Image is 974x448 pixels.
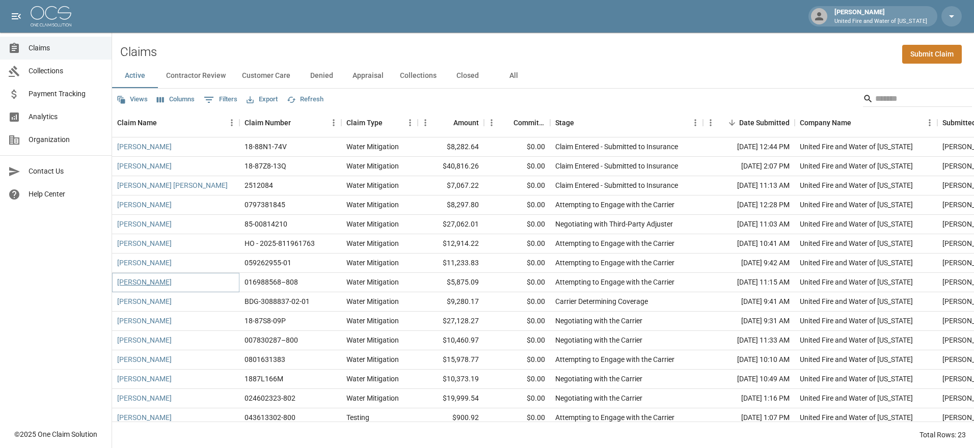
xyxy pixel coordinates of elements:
[117,180,228,190] a: [PERSON_NAME] [PERSON_NAME]
[29,43,103,53] span: Claims
[688,115,703,130] button: Menu
[392,64,445,88] button: Collections
[703,176,795,195] div: [DATE] 11:13 AM
[245,393,295,403] div: 024602323-802
[117,142,172,152] a: [PERSON_NAME]
[418,350,484,370] div: $15,978.77
[703,350,795,370] div: [DATE] 10:10 AM
[800,316,913,326] div: United Fire and Water of Louisiana
[453,108,479,137] div: Amount
[499,116,513,130] button: Sort
[158,64,234,88] button: Contractor Review
[484,195,550,215] div: $0.00
[703,137,795,157] div: [DATE] 12:44 PM
[383,116,397,130] button: Sort
[346,161,399,171] div: Water Mitigation
[863,91,972,109] div: Search
[800,108,851,137] div: Company Name
[418,331,484,350] div: $10,460.97
[402,115,418,130] button: Menu
[703,312,795,331] div: [DATE] 9:31 AM
[245,258,291,268] div: 059262955-01
[346,142,399,152] div: Water Mitigation
[346,108,383,137] div: Claim Type
[29,134,103,145] span: Organization
[830,7,931,25] div: [PERSON_NAME]
[418,234,484,254] div: $12,914.22
[112,64,974,88] div: dynamic tabs
[117,374,172,384] a: [PERSON_NAME]
[703,370,795,389] div: [DATE] 10:49 AM
[800,180,913,190] div: United Fire and Water of Louisiana
[484,292,550,312] div: $0.00
[346,316,399,326] div: Water Mitigation
[29,189,103,200] span: Help Center
[346,296,399,306] div: Water Mitigation
[703,389,795,408] div: [DATE] 1:16 PM
[555,258,674,268] div: Attempting to Engage with the Carrier
[445,64,491,88] button: Closed
[245,354,285,365] div: 0801631383
[112,108,239,137] div: Claim Name
[484,408,550,428] div: $0.00
[484,176,550,195] div: $0.00
[117,354,172,365] a: [PERSON_NAME]
[703,292,795,312] div: [DATE] 9:41 AM
[800,258,913,268] div: United Fire and Water of Louisiana
[117,200,172,210] a: [PERSON_NAME]
[484,234,550,254] div: $0.00
[245,316,286,326] div: 18-87S8-09P
[344,64,392,88] button: Appraisal
[555,200,674,210] div: Attempting to Engage with the Carrier
[245,219,287,229] div: 85-00814210
[117,335,172,345] a: [PERSON_NAME]
[418,115,433,130] button: Menu
[725,116,739,130] button: Sort
[555,354,674,365] div: Attempting to Engage with the Carrier
[418,137,484,157] div: $8,282.64
[484,115,499,130] button: Menu
[418,157,484,176] div: $40,816.26
[346,258,399,268] div: Water Mitigation
[484,215,550,234] div: $0.00
[245,200,285,210] div: 0797381845
[117,238,172,248] a: [PERSON_NAME]
[800,161,913,171] div: United Fire and Water of Louisiana
[800,412,913,423] div: United Fire and Water of Louisiana
[245,238,315,248] div: HO - 2025-811961763
[703,234,795,254] div: [DATE] 10:41 AM
[800,219,913,229] div: United Fire and Water of Louisiana
[555,316,642,326] div: Negotiating with the Carrier
[31,6,71,26] img: ocs-logo-white-transparent.png
[346,180,399,190] div: Water Mitigation
[484,157,550,176] div: $0.00
[922,115,937,130] button: Menu
[244,92,280,107] button: Export
[154,92,197,107] button: Select columns
[117,277,172,287] a: [PERSON_NAME]
[418,176,484,195] div: $7,067.22
[484,389,550,408] div: $0.00
[484,350,550,370] div: $0.00
[112,64,158,88] button: Active
[555,142,678,152] div: Claim Entered - Submitted to Insurance
[555,277,674,287] div: Attempting to Engage with the Carrier
[346,393,399,403] div: Water Mitigation
[555,238,674,248] div: Attempting to Engage with the Carrier
[555,161,678,171] div: Claim Entered - Submitted to Insurance
[418,292,484,312] div: $9,280.17
[245,180,273,190] div: 2512084
[120,45,157,60] h2: Claims
[224,115,239,130] button: Menu
[703,157,795,176] div: [DATE] 2:07 PM
[291,116,305,130] button: Sort
[555,219,673,229] div: Negotiating with Third-Party Adjuster
[851,116,865,130] button: Sort
[555,108,574,137] div: Stage
[117,161,172,171] a: [PERSON_NAME]
[800,374,913,384] div: United Fire and Water of Louisiana
[703,108,795,137] div: Date Submitted
[418,254,484,273] div: $11,233.83
[703,215,795,234] div: [DATE] 11:03 AM
[834,17,927,26] p: United Fire and Water of [US_STATE]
